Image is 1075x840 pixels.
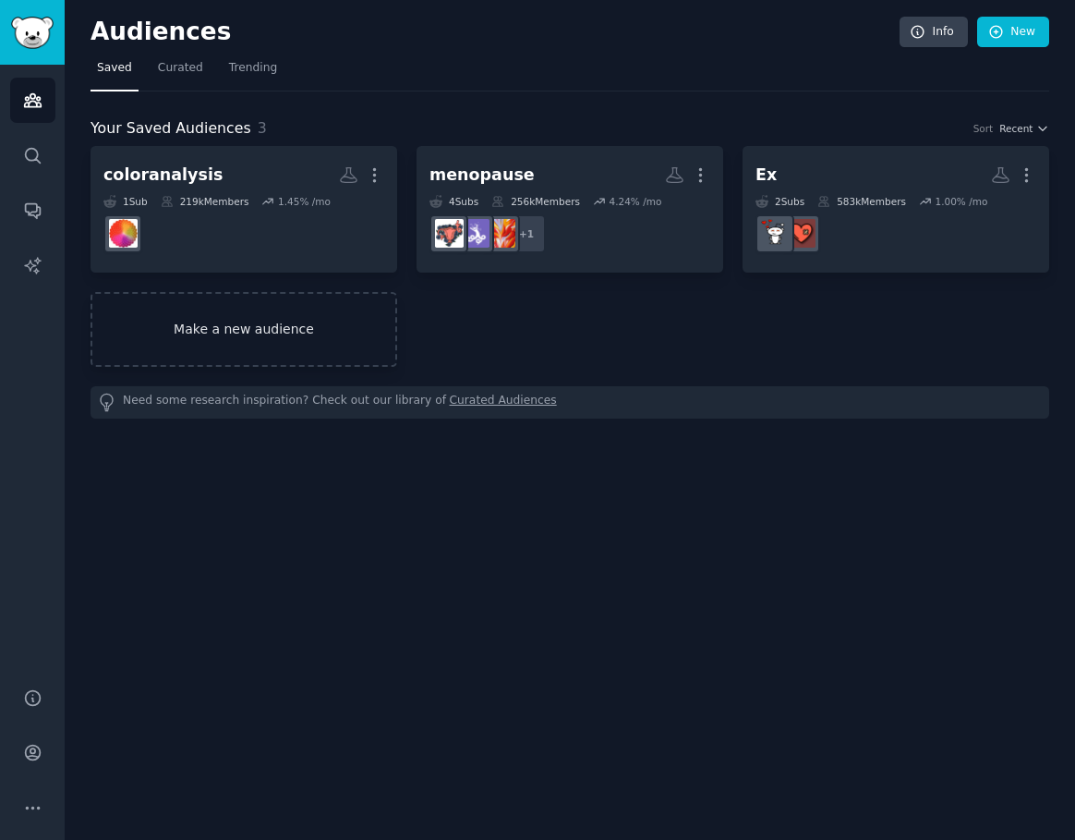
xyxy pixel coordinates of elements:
[999,122,1049,135] button: Recent
[973,122,994,135] div: Sort
[109,219,138,248] img: coloranalysis
[609,195,661,208] div: 4.24 % /mo
[461,219,489,248] img: Menopause
[91,292,397,367] a: Make a new audience
[817,195,906,208] div: 583k Members
[935,195,987,208] div: 1.00 % /mo
[103,164,223,187] div: coloranalysis
[97,60,132,77] span: Saved
[487,219,515,248] img: HormoneFreeMenopause
[91,386,1049,419] div: Need some research inspiration? Check out our library of
[158,60,203,77] span: Curated
[435,219,464,248] img: Perimenopause
[91,54,139,91] a: Saved
[787,219,815,248] img: ExNoContact
[91,18,900,47] h2: Audiences
[999,122,1033,135] span: Recent
[429,164,535,187] div: menopause
[429,195,478,208] div: 4 Sub s
[11,17,54,49] img: GummySearch logo
[450,393,557,412] a: Curated Audiences
[755,164,777,187] div: Ex
[900,17,968,48] a: Info
[161,195,249,208] div: 219k Members
[91,117,251,140] span: Your Saved Audiences
[258,119,267,137] span: 3
[278,195,331,208] div: 1.45 % /mo
[223,54,284,91] a: Trending
[743,146,1049,273] a: Ex2Subs583kMembers1.00% /moExNoContactBreakUps
[229,60,277,77] span: Trending
[417,146,723,273] a: menopause4Subs256kMembers4.24% /mo+1HormoneFreeMenopauseMenopausePerimenopause
[91,146,397,273] a: coloranalysis1Sub219kMembers1.45% /mocoloranalysis
[151,54,210,91] a: Curated
[755,195,804,208] div: 2 Sub s
[761,219,790,248] img: BreakUps
[977,17,1049,48] a: New
[507,214,546,253] div: + 1
[491,195,580,208] div: 256k Members
[103,195,148,208] div: 1 Sub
